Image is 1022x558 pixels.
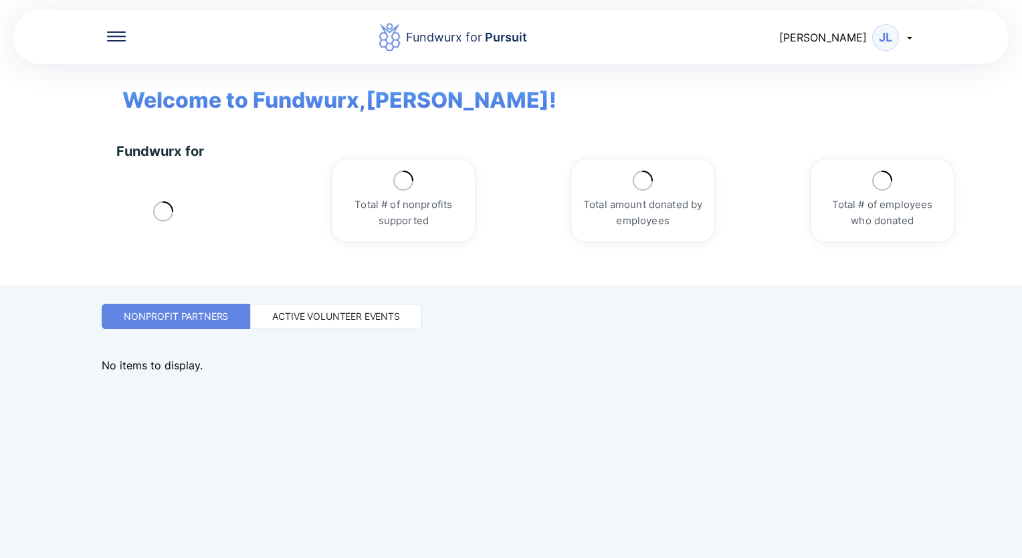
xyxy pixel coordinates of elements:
div: Fundwurx for [116,143,204,159]
span: [PERSON_NAME] [779,31,867,44]
span: Pursuit [482,30,527,44]
div: Active Volunteer Events [272,310,400,323]
div: Fundwurx for [406,28,527,47]
div: Total # of nonprofits supported [342,197,464,229]
div: Total amount donated by employees [582,197,704,229]
div: Nonprofit Partners [124,310,228,323]
div: Total # of employees who donated [821,197,943,229]
p: No items to display. [102,359,920,372]
span: Welcome to Fundwurx, [PERSON_NAME] ! [102,64,556,116]
div: JL [872,24,899,51]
